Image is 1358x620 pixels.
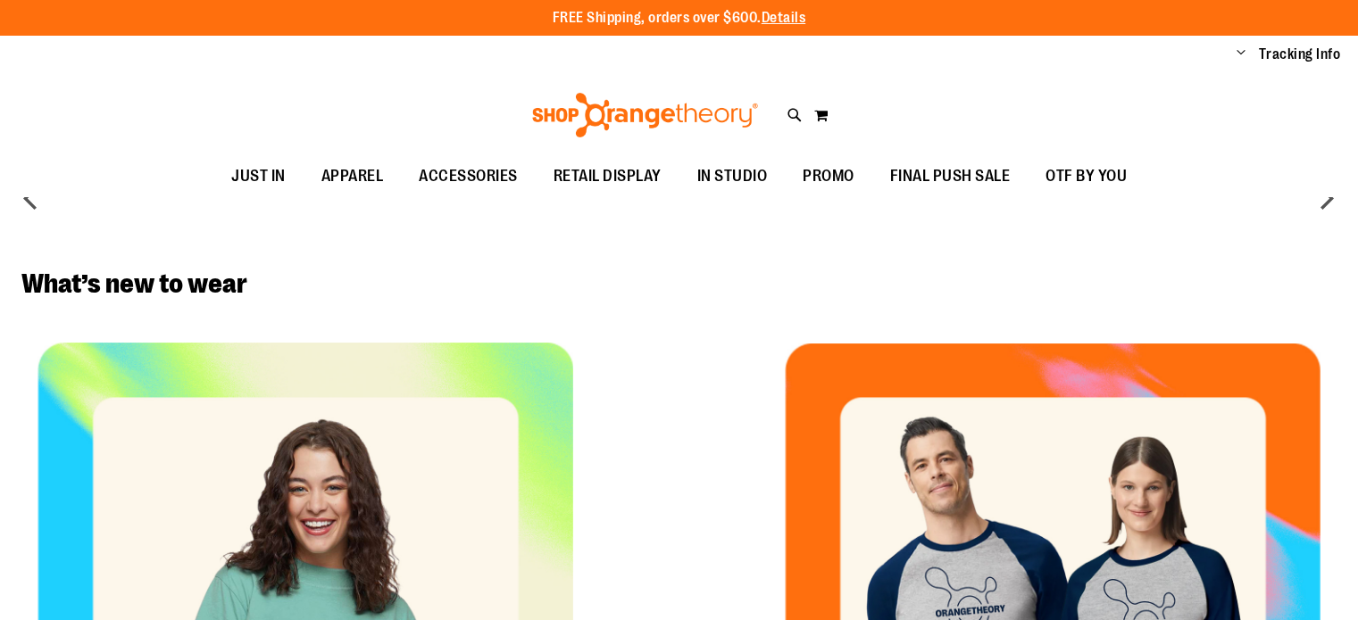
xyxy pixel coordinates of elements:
[21,269,1337,298] h2: What’s new to wear
[553,8,806,29] p: FREE Shipping, orders over $600.
[1309,180,1345,216] button: next
[231,156,286,196] span: JUST IN
[890,156,1011,196] span: FINAL PUSH SALE
[762,10,806,26] a: Details
[13,180,49,216] button: prev
[1046,156,1127,196] span: OTF BY YOU
[697,156,768,196] span: IN STUDIO
[419,156,518,196] span: ACCESSORIES
[529,93,761,137] img: Shop Orangetheory
[321,156,384,196] span: APPAREL
[554,156,662,196] span: RETAIL DISPLAY
[1237,45,1246,63] button: Account menu
[803,156,854,196] span: PROMO
[1259,45,1341,64] a: Tracking Info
